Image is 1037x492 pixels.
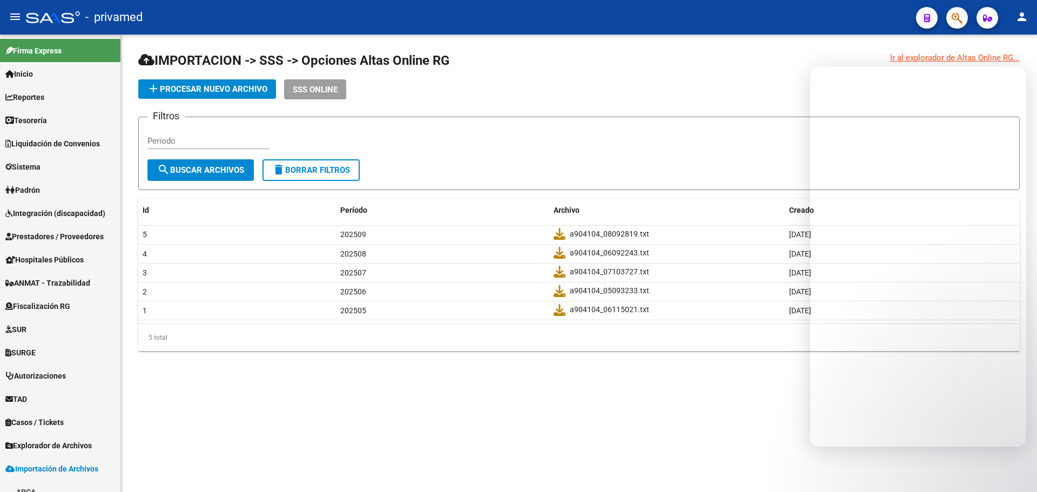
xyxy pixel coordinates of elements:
span: [DATE] [789,250,811,258]
span: TAD [5,393,27,405]
span: Borrar Filtros [272,165,350,175]
span: Prestadores / Proveedores [5,231,104,242]
span: Procesar nuevo archivo [147,84,267,94]
span: - privamed [85,5,143,29]
datatable-header-cell: Creado [785,199,1020,222]
mat-icon: person [1015,10,1028,23]
span: [DATE] [789,306,811,315]
span: SURGE [5,347,36,359]
span: ANMAT - Trazabilidad [5,277,90,289]
span: 202507 [340,268,366,277]
span: 202505 [340,306,366,315]
span: [DATE] [789,287,811,296]
datatable-header-cell: Archivo [549,199,785,222]
span: Firma Express [5,45,62,57]
div: Ir al explorador de Altas Online RG... [890,52,1020,64]
span: Creado [789,206,814,214]
span: 202506 [340,287,366,296]
span: SSS ONLINE [293,85,338,95]
span: Casos / Tickets [5,416,64,428]
span: Integración (discapacidad) [5,207,105,219]
span: [DATE] [789,268,811,277]
span: 1 [143,306,147,315]
span: Archivo [554,206,580,214]
span: a904104_05093233.txt [570,285,649,297]
mat-icon: search [157,163,170,176]
span: Reportes [5,91,44,103]
span: Período [340,206,367,214]
mat-icon: menu [9,10,22,23]
div: 5 total [138,324,1020,351]
span: a904104_07103727.txt [570,266,649,278]
span: Liquidación de Convenios [5,138,100,150]
span: 3 [143,268,147,277]
button: Borrar Filtros [262,159,360,181]
span: a904104_08092819.txt [570,228,649,240]
span: Id [143,206,149,214]
span: 4 [143,250,147,258]
span: Explorador de Archivos [5,440,92,451]
span: Autorizaciones [5,370,66,382]
iframe: Intercom live chat [1000,455,1026,481]
h3: Filtros [147,109,185,124]
span: [DATE] [789,230,811,239]
span: a904104_06092243.txt [570,247,649,259]
span: Padrón [5,184,40,196]
span: Inicio [5,68,33,80]
span: 2 [143,287,147,296]
span: Importación de Archivos [5,463,98,475]
span: 202508 [340,250,366,258]
span: Buscar Archivos [157,165,244,175]
span: Fiscalización RG [5,300,70,312]
datatable-header-cell: Período [336,199,550,222]
button: Procesar nuevo archivo [138,79,276,99]
span: Tesorería [5,114,47,126]
button: SSS ONLINE [284,79,346,99]
span: a904104_06115021.txt [570,304,649,316]
span: 5 [143,230,147,239]
span: IMPORTACION -> SSS -> Opciones Altas Online RG [138,53,449,68]
span: Sistema [5,161,41,173]
mat-icon: add [147,82,160,95]
span: Hospitales Públicos [5,254,84,266]
mat-icon: delete [272,163,285,176]
button: Buscar Archivos [147,159,254,181]
iframe: Intercom live chat [810,66,1026,447]
span: 202509 [340,230,366,239]
span: SUR [5,323,26,335]
datatable-header-cell: Id [138,199,336,222]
